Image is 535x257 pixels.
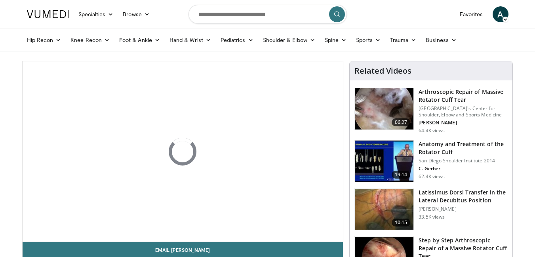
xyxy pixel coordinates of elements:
a: Sports [351,32,385,48]
a: Favorites [455,6,488,22]
a: Specialties [74,6,118,22]
h4: Related Videos [354,66,411,76]
video-js: Video Player [23,61,343,242]
a: Trauma [385,32,421,48]
span: 06:27 [392,118,411,126]
p: 64.4K views [419,128,445,134]
h3: Anatomy and Treatment of the Rotator Cuff [419,140,508,156]
p: [GEOGRAPHIC_DATA]'s Center for Shoulder, Elbow and Sports Medicine [419,105,508,118]
a: A [493,6,508,22]
p: 33.5K views [419,214,445,220]
input: Search topics, interventions [188,5,347,24]
h3: Arthroscopic Repair of Massive Rotator Cuff Tear [419,88,508,104]
a: Shoulder & Elbow [258,32,320,48]
a: 10:15 Latissimus Dorsi Transfer in the Lateral Decubitus Position [PERSON_NAME] 33.5K views [354,188,508,230]
a: Spine [320,32,351,48]
img: 38501_0000_3.png.150x105_q85_crop-smart_upscale.jpg [355,189,413,230]
a: Pediatrics [216,32,258,48]
p: San Diego Shoulder Institute 2014 [419,158,508,164]
a: 06:27 Arthroscopic Repair of Massive Rotator Cuff Tear [GEOGRAPHIC_DATA]'s Center for Shoulder, E... [354,88,508,134]
a: Knee Recon [66,32,114,48]
img: 58008271-3059-4eea-87a5-8726eb53a503.150x105_q85_crop-smart_upscale.jpg [355,141,413,182]
h3: Latissimus Dorsi Transfer in the Lateral Decubitus Position [419,188,508,204]
a: Browse [118,6,154,22]
span: 10:15 [392,219,411,227]
img: 281021_0002_1.png.150x105_q85_crop-smart_upscale.jpg [355,88,413,129]
a: Hip Recon [22,32,66,48]
p: C. Gerber [419,166,508,172]
p: [PERSON_NAME] [419,206,508,212]
a: 19:14 Anatomy and Treatment of the Rotator Cuff San Diego Shoulder Institute 2014 C. Gerber 62.4K... [354,140,508,182]
span: 19:14 [392,171,411,179]
a: Foot & Ankle [114,32,165,48]
p: 62.4K views [419,173,445,180]
a: Hand & Wrist [165,32,216,48]
a: Business [421,32,461,48]
p: [PERSON_NAME] [419,120,508,126]
img: VuMedi Logo [27,10,69,18]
